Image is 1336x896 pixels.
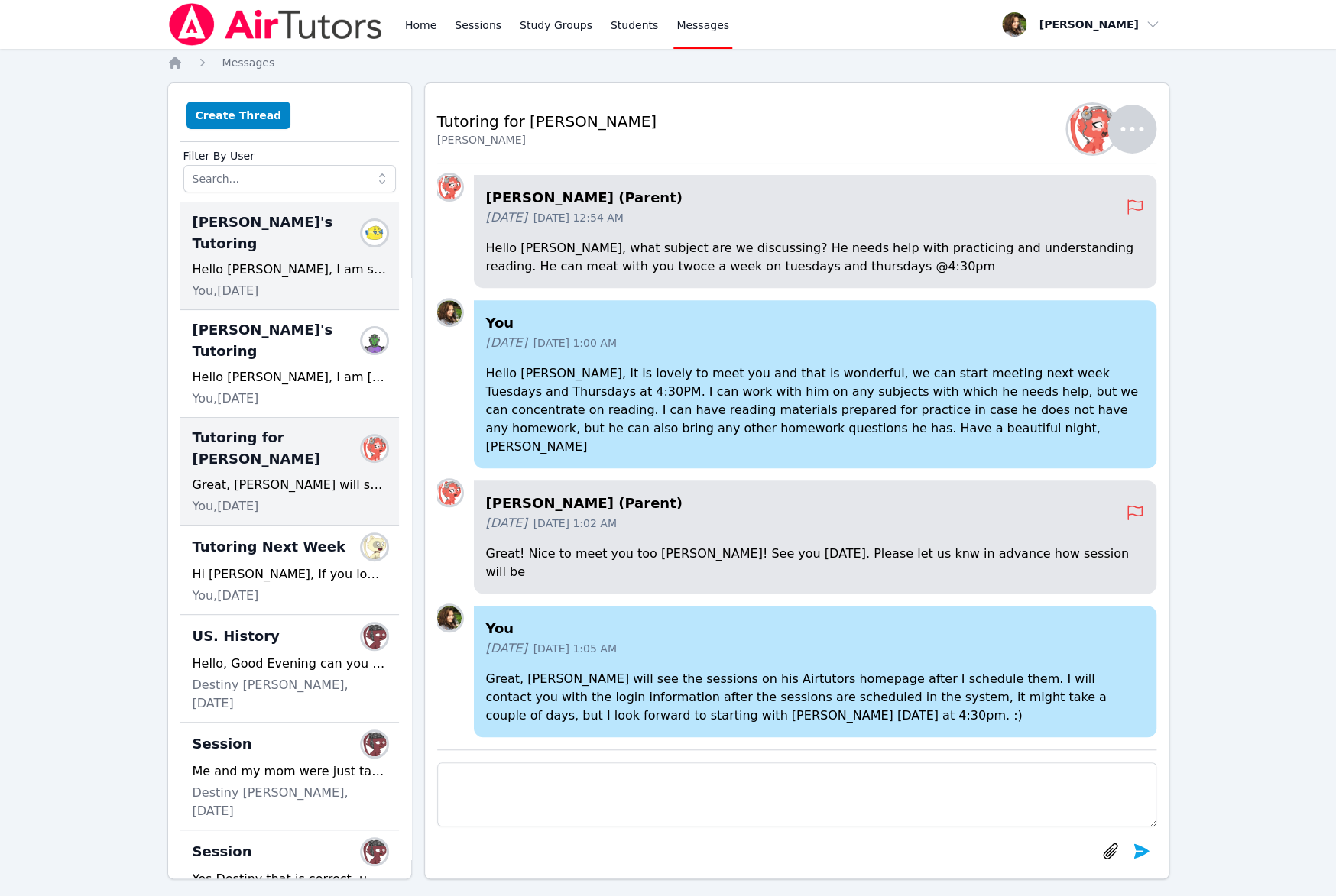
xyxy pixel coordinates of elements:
[437,606,462,630] img: Diana Carle
[193,626,280,647] span: US. History
[183,165,396,192] input: Search...
[533,641,617,656] span: [DATE] 1:05 AM
[193,587,259,605] span: You, [DATE]
[486,239,1144,276] p: Hello [PERSON_NAME], what subject are we discussing? He needs help with practicing and understand...
[486,514,527,532] span: [DATE]
[193,762,387,781] div: Me and my mom were just talking and we were wondering if there's anyway you can work with me outs...
[362,839,387,864] img: Destiny Nico Tirado
[180,723,399,830] div: SessionDestiny Nico TiradoMe and my mom were just talking and we were wondering if there's anyway...
[533,516,617,531] span: [DATE] 1:02 AM
[1077,105,1156,154] button: Yuliya Shekhtman
[437,132,657,147] div: [PERSON_NAME]
[486,209,527,227] span: [DATE]
[193,319,368,362] span: [PERSON_NAME]'s Tutoring
[193,784,387,820] span: Destiny [PERSON_NAME], [DATE]
[193,870,387,888] div: Yes Destiny that is correct, unless you commit to 10 or more sessions, then it is $100 per hour s...
[437,480,462,505] img: Yuliya Shekhtman
[533,210,624,225] span: [DATE] 12:54 AM
[193,282,259,300] span: You, [DATE]
[222,57,275,69] span: Messages
[437,175,462,199] img: Yuliya Shekhtman
[533,335,617,351] span: [DATE] 1:00 AM
[486,618,1144,639] h4: You
[180,418,399,526] div: Tutoring for [PERSON_NAME]Yuliya ShekhtmanGreat, [PERSON_NAME] will see the sessions on his Airtu...
[193,427,368,470] span: Tutoring for [PERSON_NAME]
[486,493,1126,514] h4: [PERSON_NAME] (Parent)
[183,142,396,165] label: Filter By User
[362,221,387,245] img: Kateryna Brik
[193,212,368,254] span: [PERSON_NAME]'s Tutoring
[486,334,527,352] span: [DATE]
[676,18,729,33] span: Messages
[362,328,387,353] img: Iuliia Kalinina
[193,536,345,558] span: Tutoring Next Week
[1068,105,1117,154] img: Yuliya Shekhtman
[186,102,291,129] button: Create Thread
[193,565,387,584] div: Hi [PERSON_NAME], If you look on the white board, I provided help for you to answer you last ques...
[362,732,387,756] img: Destiny Nico Tirado
[193,497,259,516] span: You, [DATE]
[362,436,387,461] img: Yuliya Shekhtman
[362,535,387,559] img: Kira Dubovska
[486,670,1144,725] p: Great, [PERSON_NAME] will see the sessions on his Airtutors homepage after I schedule them. I wil...
[167,55,1169,70] nav: Breadcrumb
[193,390,259,408] span: You, [DATE]
[486,187,1126,209] h4: [PERSON_NAME] (Parent)
[437,300,462,325] img: Diana Carle
[486,364,1144,456] p: Hello [PERSON_NAME], It is lovely to meet you and that is wonderful, we can start meeting next we...
[362,624,387,649] img: Destiny Nico Tirado
[180,310,399,418] div: [PERSON_NAME]'s TutoringIuliia KalininaHello [PERSON_NAME], I am [PERSON_NAME]'s new tutor and I ...
[180,526,399,615] div: Tutoring Next WeekKira DubovskaHi [PERSON_NAME], If you look on the white board, I provided help ...
[222,55,275,70] a: Messages
[193,260,387,279] div: Hello [PERSON_NAME], I am so excited to be [PERSON_NAME]'s tutor again, and I wanted to set up a ...
[180,615,399,723] div: US. HistoryDestiny Nico TiradoHello, Good Evening can you please let me know how the conversion c...
[486,545,1144,581] p: Great! Nice to meet you too [PERSON_NAME]! See you [DATE]. Please let us knw in advance how sessi...
[486,312,1144,334] h4: You
[193,676,387,713] span: Destiny [PERSON_NAME], [DATE]
[193,368,387,387] div: Hello [PERSON_NAME], I am [PERSON_NAME]'s new tutor and I wanted to set up a time for her and I t...
[486,639,527,658] span: [DATE]
[193,476,387,494] div: Great, [PERSON_NAME] will see the sessions on his Airtutors homepage after I schedule them. I wil...
[193,655,387,673] div: Hello, Good Evening can you please let me know how the conversion chart works for the regents. I ...
[193,733,252,755] span: Session
[193,841,252,862] span: Session
[180,202,399,310] div: [PERSON_NAME]'s TutoringKateryna BrikHello [PERSON_NAME], I am so excited to be [PERSON_NAME]'s t...
[167,3,384,46] img: Air Tutors
[437,111,657,132] h2: Tutoring for [PERSON_NAME]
